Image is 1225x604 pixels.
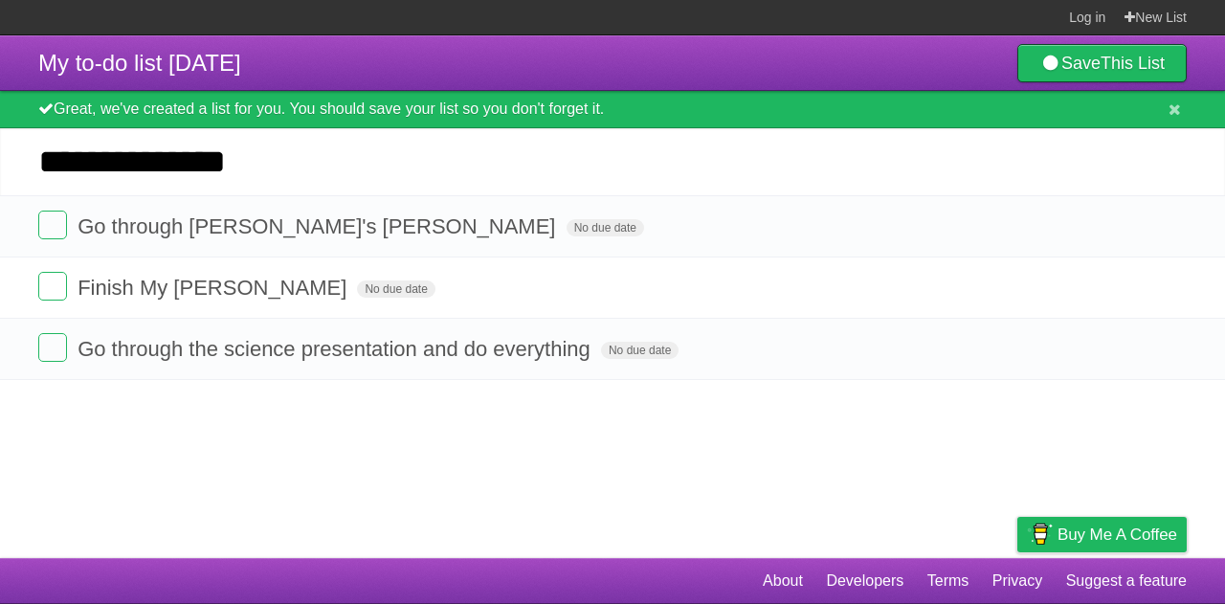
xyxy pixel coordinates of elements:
[38,211,67,239] label: Done
[1027,518,1053,550] img: Buy me a coffee
[78,214,560,238] span: Go through [PERSON_NAME]'s [PERSON_NAME]
[38,272,67,301] label: Done
[992,563,1042,599] a: Privacy
[763,563,803,599] a: About
[38,50,241,76] span: My to-do list [DATE]
[1017,517,1187,552] a: Buy me a coffee
[38,333,67,362] label: Done
[826,563,903,599] a: Developers
[1058,518,1177,551] span: Buy me a coffee
[1017,44,1187,82] a: SaveThis List
[357,280,434,298] span: No due date
[78,337,595,361] span: Go through the science presentation and do everything
[1066,563,1187,599] a: Suggest a feature
[567,219,644,236] span: No due date
[601,342,679,359] span: No due date
[927,563,969,599] a: Terms
[1101,54,1165,73] b: This List
[78,276,351,300] span: Finish My [PERSON_NAME]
